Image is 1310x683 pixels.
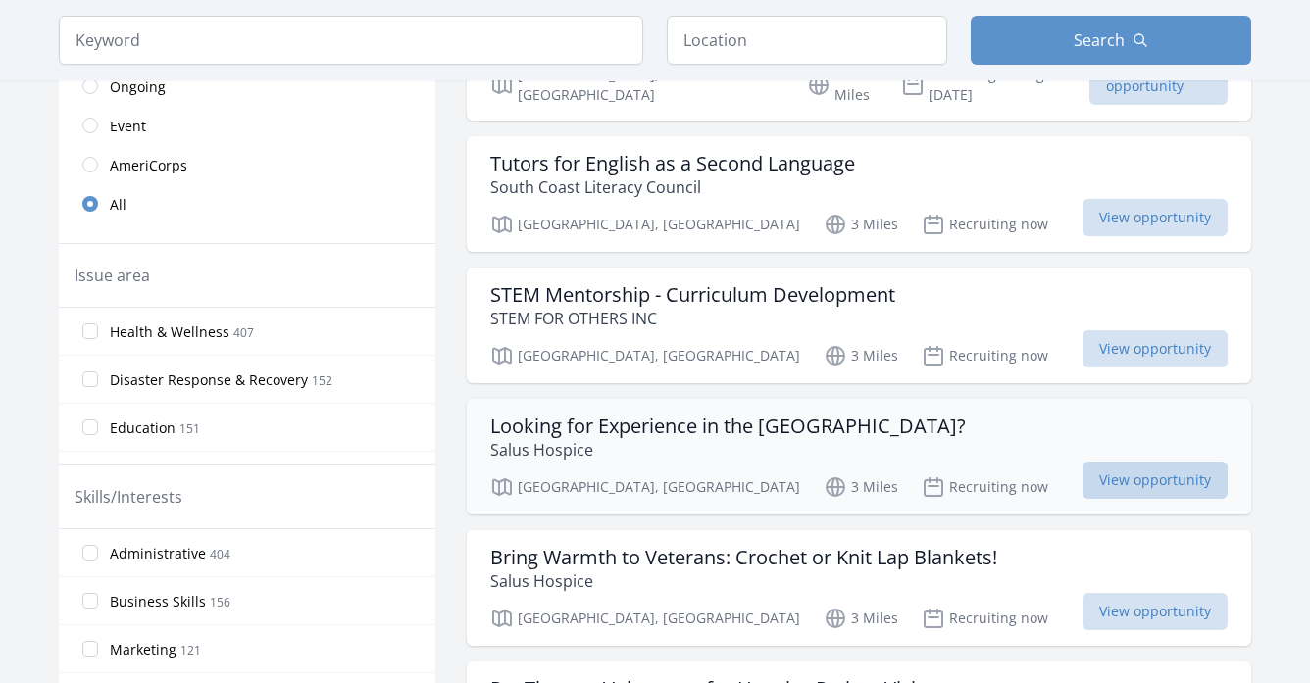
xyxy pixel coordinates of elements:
input: Education 151 [82,419,98,435]
h3: Looking for Experience in the [GEOGRAPHIC_DATA]? [490,415,966,438]
span: Search [1074,28,1125,52]
p: 3 Miles [824,213,898,236]
p: Recruiting now [922,344,1048,367]
a: Tutors for English as a Second Language South Coast Literacy Council [GEOGRAPHIC_DATA], [GEOGRAPH... [467,136,1251,252]
span: Administrative [110,544,206,563]
p: [GEOGRAPHIC_DATA], [GEOGRAPHIC_DATA] [490,213,800,236]
p: [GEOGRAPHIC_DATA], [GEOGRAPHIC_DATA] [490,344,800,367]
p: 3 Miles [824,344,898,367]
a: Looking for Experience in the [GEOGRAPHIC_DATA]? Salus Hospice [GEOGRAPHIC_DATA], [GEOGRAPHIC_DAT... [467,399,1251,514]
p: Recruiting now [922,475,1048,499]
span: Marketing [110,640,176,659]
span: 407 [233,324,254,341]
span: Disaster Response & Recovery [110,370,308,390]
span: View opportunity [1083,330,1228,367]
input: Location [667,16,947,65]
p: 3 Miles [824,607,898,630]
span: 121 [180,642,201,659]
input: Marketing 121 [82,641,98,657]
a: AmeriCorps [59,145,435,184]
button: Search [971,16,1251,65]
input: Keyword [59,16,643,65]
input: Administrative 404 [82,545,98,561]
span: Ongoing [110,77,166,97]
span: Health & Wellness [110,322,229,342]
span: Event [110,117,146,136]
span: 156 [210,594,230,610]
h3: STEM Mentorship - Curriculum Development [490,283,895,307]
span: All [110,195,126,215]
p: [GEOGRAPHIC_DATA], [GEOGRAPHIC_DATA] [490,66,783,105]
p: [GEOGRAPHIC_DATA], [GEOGRAPHIC_DATA] [490,607,800,630]
span: View opportunity [1083,462,1228,499]
p: STEM FOR OTHERS INC [490,307,895,330]
p: Recruiting now [922,213,1048,236]
a: All [59,184,435,223]
span: AmeriCorps [110,156,187,175]
legend: Skills/Interests [75,485,182,509]
span: Education [110,418,176,438]
p: Recruiting through [DATE] [901,66,1090,105]
p: 3 Miles [824,475,898,499]
legend: Issue area [75,264,150,287]
a: STEM Mentorship - Curriculum Development STEM FOR OTHERS INC [GEOGRAPHIC_DATA], [GEOGRAPHIC_DATA]... [467,268,1251,383]
input: Business Skills 156 [82,593,98,609]
p: South Coast Literacy Council [490,175,855,199]
input: Health & Wellness 407 [82,323,98,339]
a: Event [59,106,435,145]
span: Business Skills [110,592,206,611]
input: Disaster Response & Recovery 152 [82,371,98,387]
a: Ongoing [59,67,435,106]
h3: Bring Warmth to Veterans: Crochet or Knit Lap Blankets! [490,546,997,569]
p: 3 Miles [807,66,878,105]
span: 152 [312,372,332,389]
span: View opportunity [1083,593,1228,630]
h3: Tutors for English as a Second Language [490,152,855,175]
a: Bring Warmth to Veterans: Crochet or Knit Lap Blankets! Salus Hospice [GEOGRAPHIC_DATA], [GEOGRAP... [467,530,1251,646]
span: 404 [210,546,230,562]
span: 151 [179,420,200,437]
span: View opportunity [1083,199,1228,236]
p: Salus Hospice [490,569,997,593]
p: [GEOGRAPHIC_DATA], [GEOGRAPHIC_DATA] [490,475,800,499]
p: Salus Hospice [490,438,966,462]
p: Recruiting now [922,607,1048,630]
